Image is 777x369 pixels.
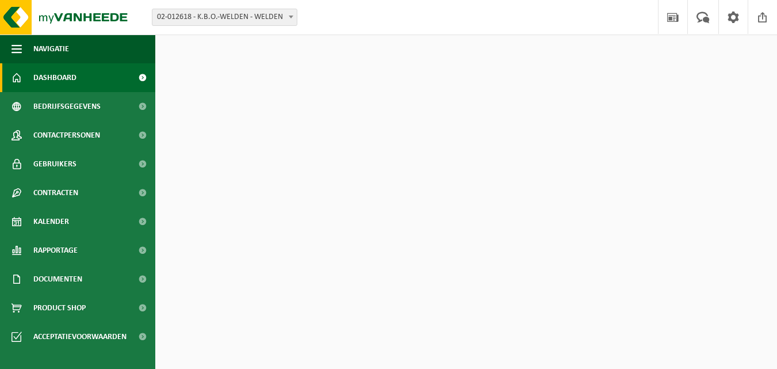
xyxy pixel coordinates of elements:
span: 02-012618 - K.B.O.-WELDEN - WELDEN [152,9,297,26]
span: 02-012618 - K.B.O.-WELDEN - WELDEN [152,9,297,25]
span: Contactpersonen [33,121,100,150]
span: Navigatie [33,35,69,63]
span: Acceptatievoorwaarden [33,322,127,351]
span: Documenten [33,265,82,294]
span: Bedrijfsgegevens [33,92,101,121]
span: Kalender [33,207,69,236]
span: Dashboard [33,63,76,92]
span: Contracten [33,178,78,207]
span: Gebruikers [33,150,76,178]
span: Rapportage [33,236,78,265]
span: Product Shop [33,294,86,322]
